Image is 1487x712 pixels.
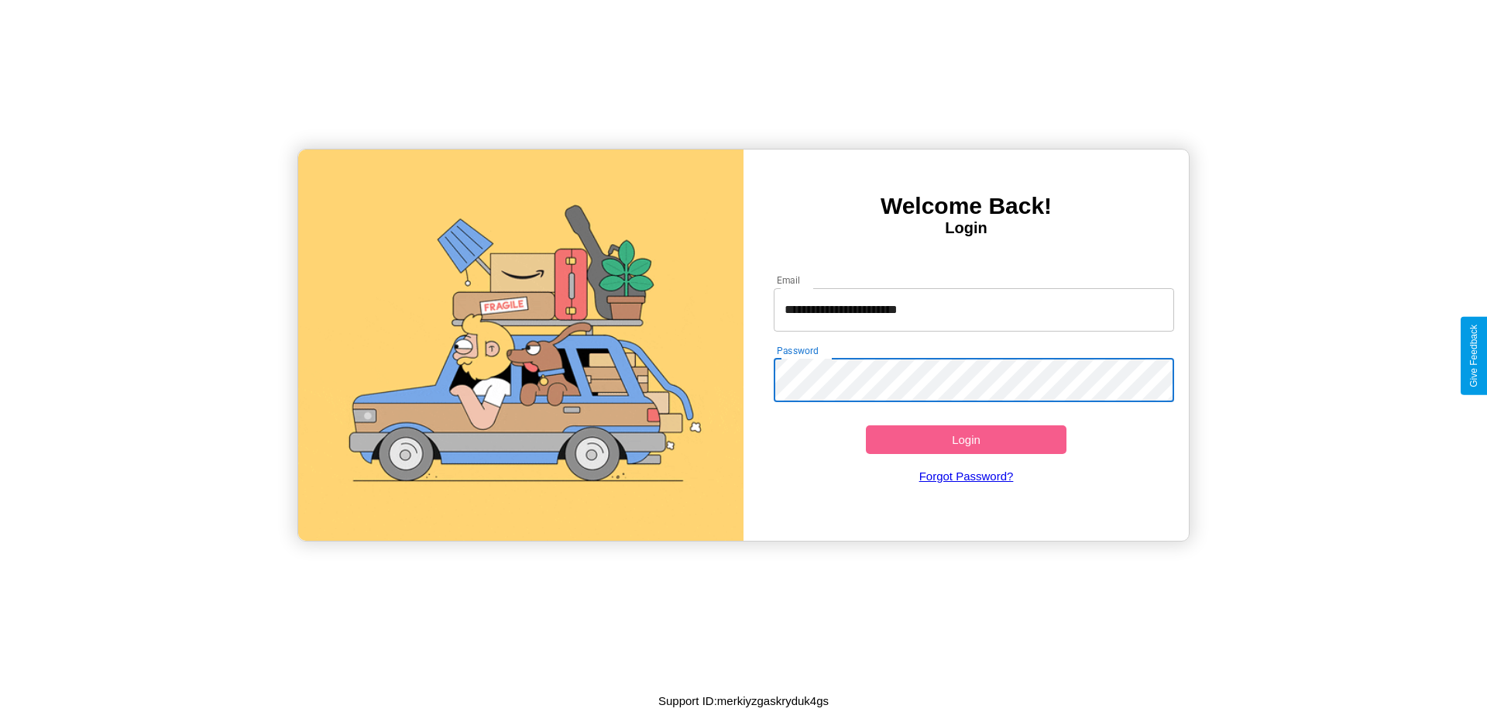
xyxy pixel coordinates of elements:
[1468,325,1479,387] div: Give Feedback
[743,219,1189,237] h4: Login
[777,273,801,287] label: Email
[866,425,1066,454] button: Login
[777,344,818,357] label: Password
[743,193,1189,219] h3: Welcome Back!
[766,454,1167,498] a: Forgot Password?
[658,690,829,711] p: Support ID: merkiyzgaskryduk4gs
[298,150,743,541] img: gif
